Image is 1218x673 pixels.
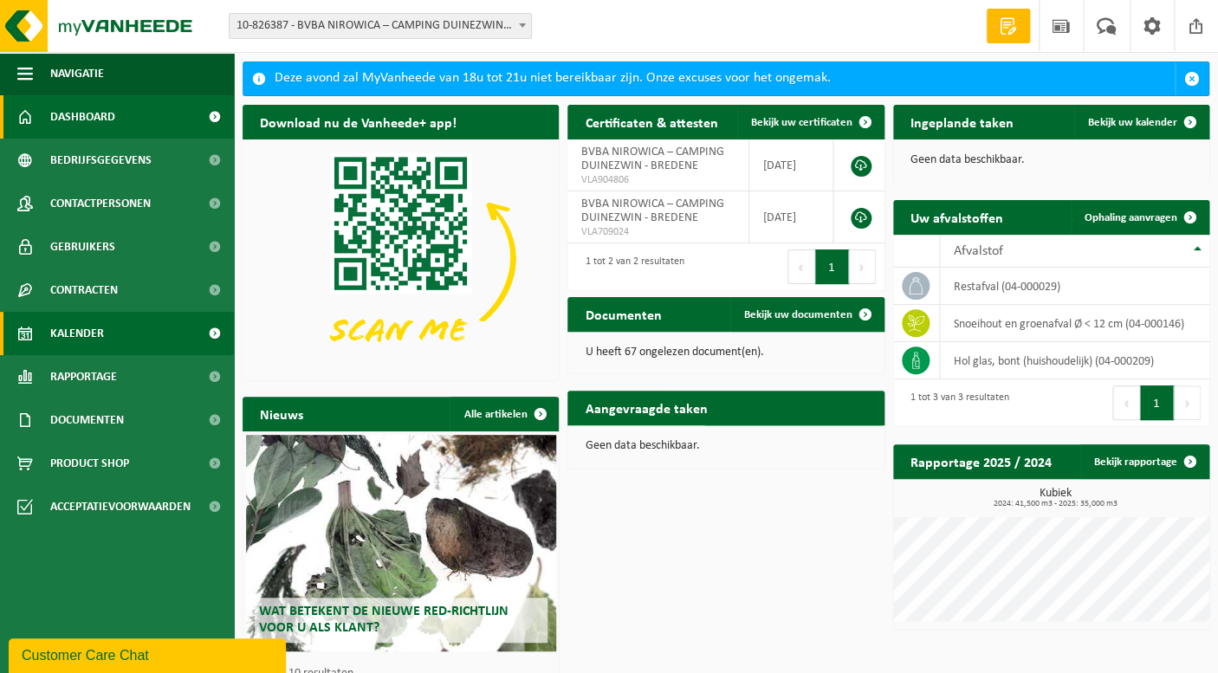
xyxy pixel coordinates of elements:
[1074,105,1208,139] a: Bekijk uw kalender
[940,342,1209,379] td: hol glas, bont (huishoudelijk) (04-000209)
[902,500,1209,508] span: 2024: 41,500 m3 - 2025: 35,000 m3
[50,225,115,269] span: Gebruikers
[893,200,1020,234] h2: Uw afvalstoffen
[893,105,1031,139] h2: Ingeplande taken
[737,105,883,139] a: Bekijk uw certificaten
[9,635,289,673] iframe: chat widget
[940,268,1209,305] td: restafval (04-000029)
[50,442,129,485] span: Product Shop
[567,391,724,424] h2: Aangevraagde taken
[744,309,852,320] span: Bekijk uw documenten
[730,297,883,332] a: Bekijk uw documenten
[749,139,833,191] td: [DATE]
[580,225,735,239] span: VLA709024
[1112,385,1140,420] button: Previous
[902,488,1209,508] h3: Kubiek
[815,249,849,284] button: 1
[50,398,124,442] span: Documenten
[893,444,1069,478] h2: Rapportage 2025 / 2024
[1071,200,1208,235] a: Ophaling aanvragen
[953,244,1002,258] span: Afvalstof
[567,105,735,139] h2: Certificaten & attesten
[585,346,866,359] p: U heeft 67 ongelezen document(en).
[910,154,1192,166] p: Geen data beschikbaar.
[50,95,115,139] span: Dashboard
[50,485,191,528] span: Acceptatievoorwaarden
[1080,444,1208,479] a: Bekijk rapportage
[243,105,474,139] h2: Download nu de Vanheede+ app!
[902,384,1009,422] div: 1 tot 3 van 3 resultaten
[246,435,556,651] a: Wat betekent de nieuwe RED-richtlijn voor u als klant?
[787,249,815,284] button: Previous
[580,173,735,187] span: VLA904806
[1088,117,1177,128] span: Bekijk uw kalender
[50,182,151,225] span: Contactpersonen
[751,117,852,128] span: Bekijk uw certificaten
[940,305,1209,342] td: snoeihout en groenafval Ø < 12 cm (04-000146)
[275,62,1175,95] div: Deze avond zal MyVanheede van 18u tot 21u niet bereikbaar zijn. Onze excuses voor het ongemak.
[1140,385,1174,420] button: 1
[50,355,117,398] span: Rapportage
[243,139,559,377] img: Download de VHEPlus App
[230,14,531,38] span: 10-826387 - BVBA NIROWICA – CAMPING DUINEZWIN - BREDENE
[567,297,678,331] h2: Documenten
[50,52,104,95] span: Navigatie
[259,605,509,635] span: Wat betekent de nieuwe RED-richtlijn voor u als klant?
[50,139,152,182] span: Bedrijfsgegevens
[580,146,723,172] span: BVBA NIROWICA – CAMPING DUINEZWIN - BREDENE
[1174,385,1201,420] button: Next
[50,312,104,355] span: Kalender
[50,269,118,312] span: Contracten
[749,191,833,243] td: [DATE]
[243,397,321,430] h2: Nieuws
[450,397,557,431] a: Alle artikelen
[580,197,723,224] span: BVBA NIROWICA – CAMPING DUINEZWIN - BREDENE
[1085,212,1177,223] span: Ophaling aanvragen
[585,440,866,452] p: Geen data beschikbaar.
[229,13,532,39] span: 10-826387 - BVBA NIROWICA – CAMPING DUINEZWIN - BREDENE
[849,249,876,284] button: Next
[576,248,684,286] div: 1 tot 2 van 2 resultaten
